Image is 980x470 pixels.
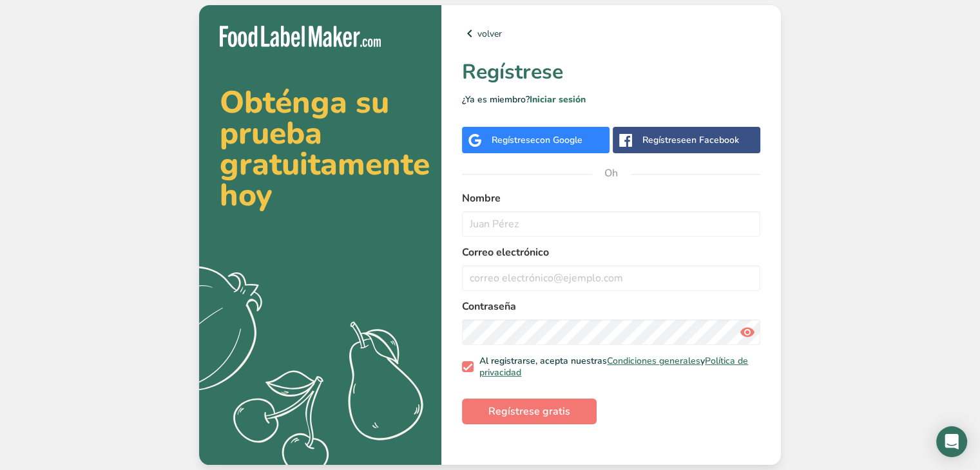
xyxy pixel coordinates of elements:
a: Condiciones generales [607,355,700,367]
font: Regístrese gratis [488,404,570,418]
font: y [700,355,705,367]
input: correo electrónico@ejemplo.com [462,265,760,291]
font: Nombre [462,191,501,205]
button: Regístrese gratis [462,399,597,424]
a: volver [462,26,760,41]
font: Obténga su [220,81,389,124]
font: en Facebook [686,134,739,146]
font: Regístrese [492,134,535,146]
a: Política de privacidad [479,355,748,379]
font: Al registrarse, acepta nuestras [479,355,607,367]
a: Iniciar sesión [530,93,586,106]
font: prueba gratuitamente [220,112,430,185]
font: Contraseña [462,299,516,314]
font: Oh [604,166,618,180]
font: con Google [535,134,582,146]
font: hoy [220,174,273,216]
font: Correo electrónico [462,245,549,259]
font: volver [477,28,502,40]
input: Juan Pérez [462,211,760,237]
font: ¿Ya es miembro? [462,93,530,106]
font: Regístrese [642,134,686,146]
img: Fabricante de etiquetas para alimentos [220,26,381,47]
font: Regístrese [462,58,563,86]
div: Open Intercom Messenger [936,426,967,457]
